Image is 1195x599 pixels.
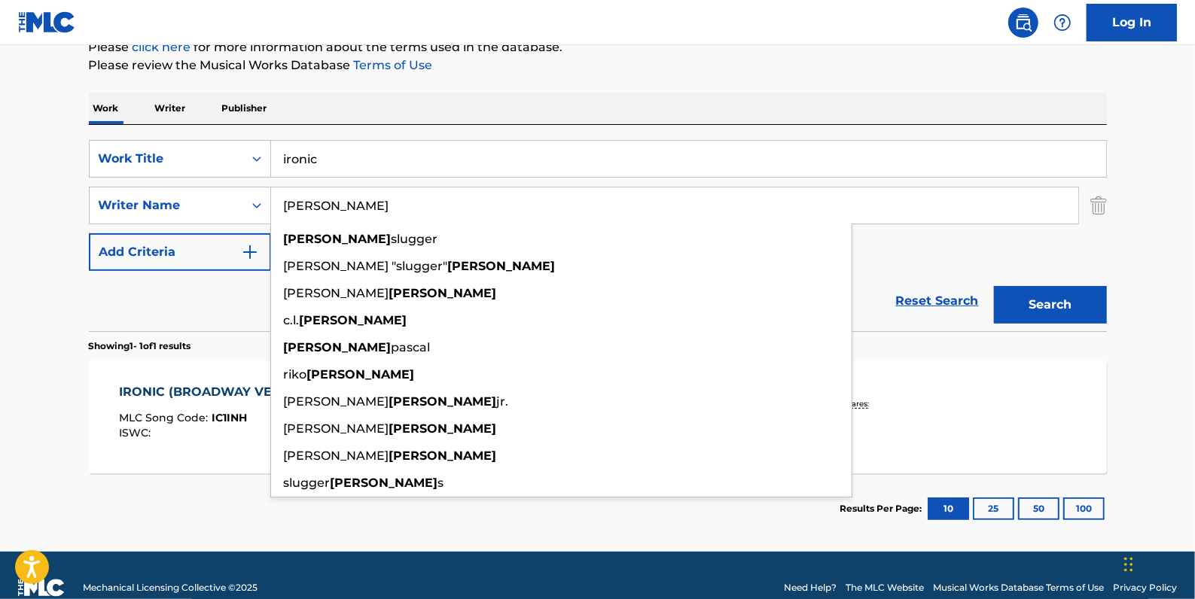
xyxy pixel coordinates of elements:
[392,340,431,354] span: pascal
[1120,527,1195,599] iframe: Chat Widget
[284,340,392,354] strong: [PERSON_NAME]
[448,259,556,273] strong: [PERSON_NAME]
[89,360,1107,473] a: IRONIC (BROADWAY VERSION)MLC Song Code:IC1INHISWC:Writers (2)[PERSON_NAME], [PERSON_NAME]Recordin...
[89,339,191,353] p: Showing 1 - 1 of 1 results
[1087,4,1177,41] a: Log In
[18,11,76,33] img: MLC Logo
[18,579,65,597] img: logo
[497,394,509,409] span: jr.
[300,313,407,327] strong: [PERSON_NAME]
[933,581,1104,594] a: Musical Works Database Terms of Use
[1113,581,1177,594] a: Privacy Policy
[1014,14,1032,32] img: search
[284,421,389,436] span: [PERSON_NAME]
[89,56,1107,74] p: Please review the Musical Works Database
[99,150,234,168] div: Work Title
[1090,187,1107,224] img: Delete Criterion
[438,476,444,490] span: s
[389,421,497,436] strong: [PERSON_NAME]
[133,40,191,54] a: click here
[973,497,1014,520] button: 25
[994,286,1107,324] button: Search
[284,394,389,409] span: [PERSON_NAME]
[1047,8,1078,38] div: Help
[1018,497,1059,520] button: 50
[351,58,433,72] a: Terms of Use
[1124,542,1133,587] div: Drag
[1053,14,1072,32] img: help
[284,232,392,246] strong: [PERSON_NAME]
[846,581,924,594] a: The MLC Website
[784,581,837,594] a: Need Help?
[389,448,497,463] strong: [PERSON_NAME]
[392,232,438,246] span: slugger
[1008,8,1038,38] a: Public Search
[89,93,123,124] p: Work
[840,502,926,515] p: Results Per Page:
[284,448,389,463] span: [PERSON_NAME]
[889,284,986,318] a: Reset Search
[284,286,389,300] span: [PERSON_NAME]
[389,286,497,300] strong: [PERSON_NAME]
[307,367,415,382] strong: [PERSON_NAME]
[151,93,191,124] p: Writer
[89,233,271,271] button: Add Criteria
[241,243,259,261] img: 9d2ae6d4665cec9f34b9.svg
[284,313,300,327] span: c.l.
[928,497,969,520] button: 10
[389,394,497,409] strong: [PERSON_NAME]
[1063,497,1105,520] button: 100
[284,367,307,382] span: riko
[284,259,448,273] span: [PERSON_NAME] "slugger"
[83,581,258,594] span: Mechanical Licensing Collective © 2025
[212,411,247,424] span: IC1INH
[119,411,212,424] span: MLC Song Code :
[89,140,1107,331] form: Search Form
[331,476,438,490] strong: [PERSON_NAME]
[119,426,154,439] span: ISWC :
[89,38,1107,56] p: Please for more information about the terms used in the database.
[218,93,272,124] p: Publisher
[119,383,325,401] div: IRONIC (BROADWAY VERSION)
[99,196,234,214] div: Writer Name
[284,476,331,490] span: slugger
